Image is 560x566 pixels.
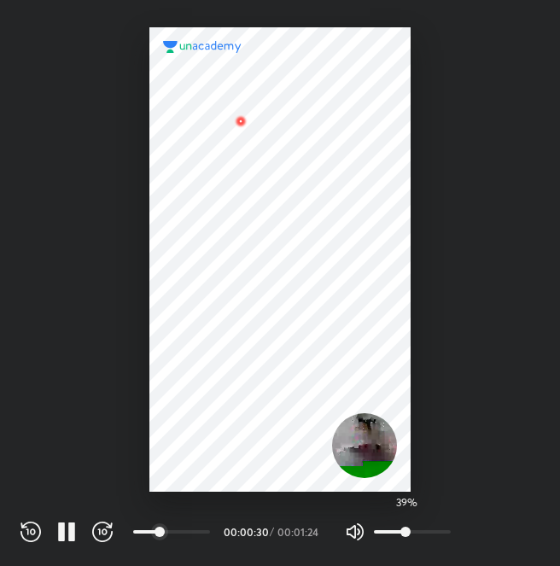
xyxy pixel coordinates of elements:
span: styled slider [400,527,411,537]
img: logo.2a7e12a2.svg [163,41,242,53]
div: 00:01:24 [277,527,324,537]
span: 39% [396,497,417,509]
div: 00:00:30 [224,527,266,537]
img: wMgqJGBwKWe8AAAAABJRU5ErkJggg== [230,111,251,131]
div: / [270,527,274,537]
